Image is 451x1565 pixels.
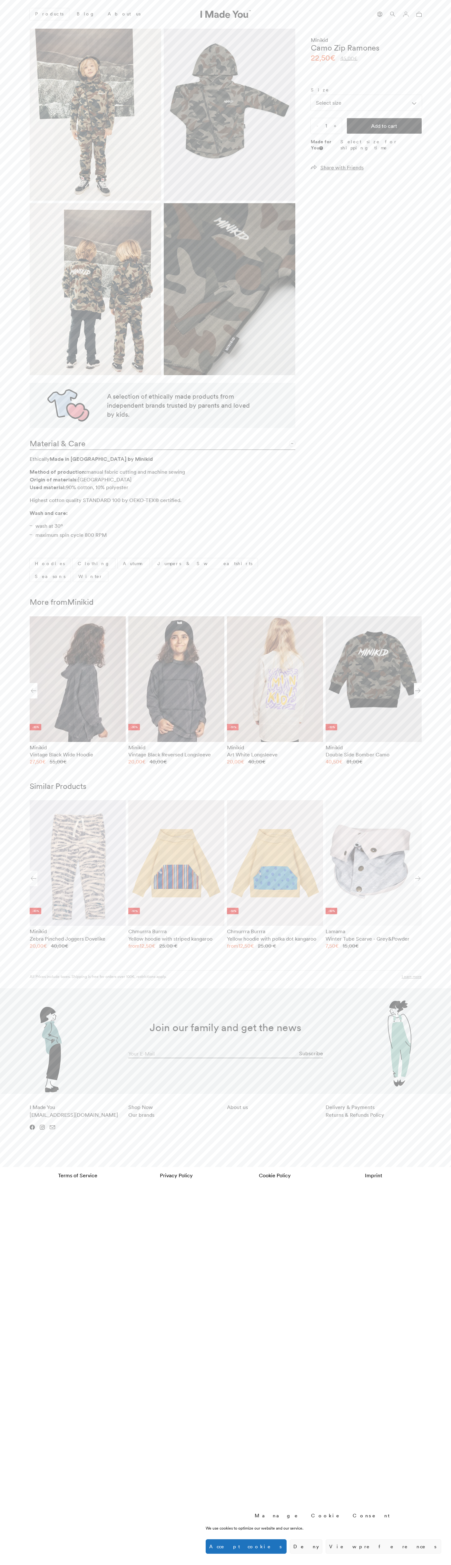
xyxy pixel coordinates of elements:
[30,8,69,20] a: Products
[30,1169,126,1182] a: Terms of Service
[227,942,255,949] span: from
[30,484,66,490] b: Used material:
[326,908,337,914] li: -50%
[258,942,276,949] del: 25.00 €
[227,1104,248,1110] a: About us
[30,744,126,751] div: Minikid
[30,751,126,758] h2: Vintage Black Wide Hoodie
[30,469,86,475] b: Method of production:
[35,532,107,538] span: maximum spin cycle 800 RPM
[152,943,155,949] span: €
[152,558,258,569] a: Jumpers & Sweatshirts
[326,616,422,742] a: -50%
[311,139,331,151] strong: Made for You
[128,724,140,730] li: -50%
[128,751,224,758] h2: Vintage Black Reversed Longsleeve
[30,744,126,765] a: Minikid Vintage Black Wide Hoodie 55,00€ 27,50€
[241,758,244,765] span: €
[66,484,128,490] span: 90% cotton, 10% polyester
[227,616,323,765] section: 3 / 12
[30,928,126,935] div: Minikid
[63,758,67,765] span: €
[340,55,358,62] bdi: 45,00
[227,724,239,730] li: -50%
[128,616,224,765] section: 2 / 12
[128,800,224,957] section: 2 / 8
[227,744,323,765] a: Minikid Art White Longsleeve 40,00€ 20,00€
[320,147,322,149] img: Info sign
[326,1539,441,1554] button: View preferences
[402,974,422,979] a: Learn more
[128,744,224,765] a: Minikid Vintage Black Reversed Longsleeve 40,00€ 20,00€
[30,943,47,949] bdi: 20,00
[30,928,126,949] a: Minikid Zebra Pinched Joggers Dovelike 40,00€ 20,00€
[311,87,422,93] label: Size
[159,942,178,949] del: 25.00 €
[42,758,46,765] span: €
[340,139,421,151] p: Select size for shipping time
[78,476,132,483] span: [GEOGRAPHIC_DATA]
[30,616,126,742] a: -50%
[326,1112,384,1118] a: Returns & Refunds Policy
[54,1021,398,1034] h2: Join our family and get the news
[248,758,266,765] bdi: 40,00
[414,871,422,886] div: Next slide
[227,1169,323,1182] a: Cookie Policy
[227,908,239,914] li: -50%
[326,751,422,758] h2: Double Side Bomber Camo
[329,118,342,134] span: +
[50,758,67,765] bdi: 55,00
[30,935,126,942] h2: Zebra Pinched Joggers Dovelike
[73,558,115,569] a: Clothing
[30,571,71,582] a: Seasons
[128,928,224,935] div: Chmurrra Burrra
[35,523,63,529] span: wash at 30º
[30,800,126,926] a: -50%
[290,1539,322,1554] button: Deny
[51,943,68,949] bdi: 40,00
[227,935,323,942] h2: Yellow hoodie with polka dot kangaroo
[299,1047,323,1060] button: Subscribe
[128,616,224,742] a: -50%
[326,800,422,957] section: 4 / 8
[30,871,37,886] div: Previous slide
[343,943,359,949] bdi: 15,00
[227,744,323,751] div: Minikid
[311,95,422,110] div: Select size
[311,118,324,134] span: -
[128,1112,154,1118] a: Our brands
[227,616,323,742] a: -50%
[311,118,342,134] input: Qty
[30,456,50,462] span: Ethically
[140,943,155,949] bdi: 12,50
[142,758,146,765] span: €
[128,928,224,949] a: Chmurrra Burrra Yellow hoodie with striped kangaroo from12,50€ 25.00 €
[163,758,167,765] span: €
[30,683,37,698] div: Previous slide
[227,928,323,949] a: Chmurrra Burrra Yellow hoodie with polka dot kangaroo from12,50€ 25.00 €
[30,558,70,569] a: Hoodies
[30,908,41,914] li: -50%
[30,1104,126,1118] p: I Made You
[30,724,41,730] li: -50%
[227,928,323,935] div: Chmurrra Burrra
[128,935,224,942] h2: Yellow hoodie with striped kangaroo
[227,800,323,926] a: -50%
[326,616,422,765] section: 4 / 12
[311,53,335,63] bdi: 22,50
[128,908,140,914] li: -50%
[30,496,223,504] p: Highest cotton quality STANDARD 100 by OEKO-TEX® certified.
[30,1112,118,1118] a: [EMAIL_ADDRESS][DOMAIN_NAME]
[320,164,364,171] span: Share with Friends
[128,744,224,751] div: Minikid
[250,943,254,949] span: €
[339,758,343,765] span: €
[30,974,166,979] p: All Prices include taxes. Shipping is free for orders over 100€, restrictions apply.
[206,1539,287,1554] button: Accept cookies
[72,9,100,20] a: Blog
[227,800,323,957] section: 3 / 8
[262,758,266,765] span: €
[326,800,422,926] a: -50%
[50,456,153,462] b: Made in [GEOGRAPHIC_DATA] by Minikid
[359,758,363,765] span: €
